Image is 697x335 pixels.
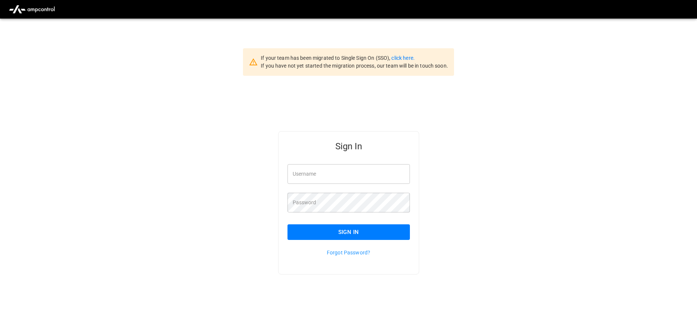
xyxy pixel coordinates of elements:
[287,140,410,152] h5: Sign In
[261,55,391,61] span: If your team has been migrated to Single Sign On (SSO),
[391,55,414,61] a: click here.
[287,249,410,256] p: Forgot Password?
[287,224,410,240] button: Sign In
[6,2,58,16] img: ampcontrol.io logo
[261,63,448,69] span: If you have not yet started the migration process, our team will be in touch soon.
